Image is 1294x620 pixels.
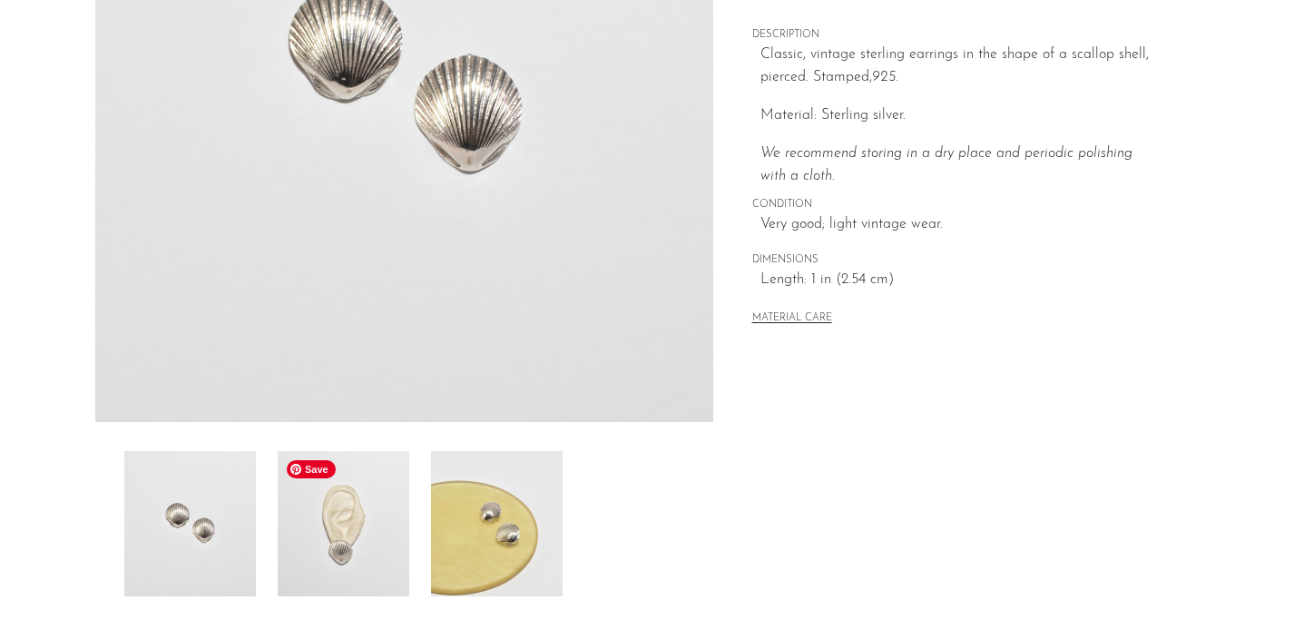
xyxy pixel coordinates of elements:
img: Scallop Shell Earrings [278,451,409,596]
button: MATERIAL CARE [752,312,832,326]
span: Very good; light vintage wear. [760,213,1161,237]
span: Save [287,460,336,478]
em: 925. [872,70,898,84]
span: DESCRIPTION [752,27,1161,44]
span: DIMENSIONS [752,252,1161,269]
p: Material: Sterling silver. [760,104,1161,128]
span: CONDITION [752,197,1161,213]
span: Length: 1 in (2.54 cm) [760,269,1161,292]
p: Classic, vintage sterling earrings in the shape of a scallop shell, pierced. Stamped, [760,44,1161,90]
img: Scallop Shell Earrings [124,451,256,596]
img: Scallop Shell Earrings [431,451,563,596]
i: We recommend storing in a dry place and periodic polishing with a cloth. [760,146,1132,184]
